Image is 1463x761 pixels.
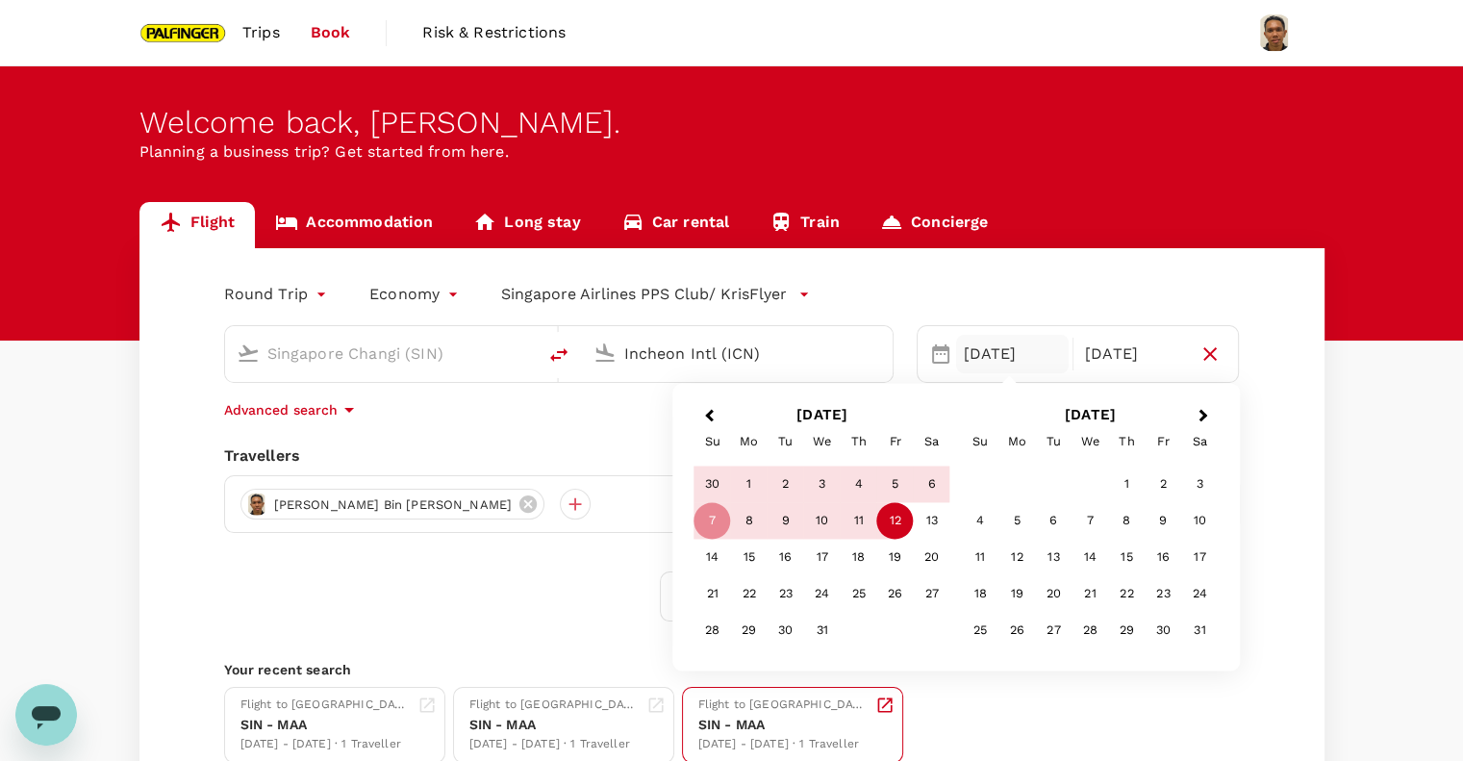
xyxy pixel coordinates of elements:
[660,571,804,621] button: Find flights
[1145,576,1181,613] div: Choose Friday, January 23rd, 2026
[245,493,268,516] img: avatar-6654046f5d07b.png
[501,283,787,306] p: Singapore Airlines PPS Club/ KrisFlyer
[841,467,877,503] div: Choose Thursday, December 4th, 2025
[1255,13,1294,52] img: Muhammad Fauzi Bin Ali Akbar
[877,503,914,540] div: Choose Friday, December 12th, 2025
[139,105,1324,140] div: Welcome back , [PERSON_NAME] .
[694,540,731,576] div: Choose Sunday, December 14th, 2025
[962,540,998,576] div: Choose Sunday, January 11th, 2026
[240,489,545,520] div: [PERSON_NAME] Bin [PERSON_NAME]
[1072,540,1108,576] div: Choose Wednesday, January 14th, 2026
[224,660,1240,679] p: Your recent search
[768,423,804,460] div: Tuesday
[1035,576,1072,613] div: Choose Tuesday, January 20th, 2026
[877,423,914,460] div: Friday
[914,467,950,503] div: Choose Saturday, December 6th, 2025
[240,735,410,754] div: [DATE] - [DATE] · 1 Traveller
[1145,613,1181,649] div: Choose Friday, January 30th, 2026
[1181,503,1218,540] div: Choose Saturday, January 10th, 2026
[1108,576,1145,613] div: Choose Thursday, January 22nd, 2026
[768,576,804,613] div: Choose Tuesday, December 23rd, 2025
[139,12,228,54] img: Palfinger Asia Pacific Pte Ltd
[731,540,768,576] div: Choose Monday, December 15th, 2025
[453,202,600,248] a: Long stay
[768,613,804,649] div: Choose Tuesday, December 30th, 2025
[1035,540,1072,576] div: Choose Tuesday, January 13th, 2026
[877,540,914,576] div: Choose Friday, December 19th, 2025
[1072,576,1108,613] div: Choose Wednesday, January 21st, 2026
[731,467,768,503] div: Choose Monday, December 1st, 2025
[139,140,1324,164] p: Planning a business trip? Get started from here.
[1181,423,1218,460] div: Saturday
[263,495,524,515] span: [PERSON_NAME] Bin [PERSON_NAME]
[1181,540,1218,576] div: Choose Saturday, January 17th, 2026
[694,467,950,649] div: Month December, 2025
[1108,467,1145,503] div: Choose Thursday, January 1st, 2026
[469,735,639,754] div: [DATE] - [DATE] · 1 Traveller
[998,503,1035,540] div: Choose Monday, January 5th, 2026
[841,423,877,460] div: Thursday
[698,715,868,735] div: SIN - MAA
[1072,423,1108,460] div: Wednesday
[501,283,810,306] button: Singapore Airlines PPS Club/ KrisFlyer
[804,613,841,649] div: Choose Wednesday, December 31st, 2025
[1077,335,1190,373] div: [DATE]
[962,423,998,460] div: Sunday
[1072,503,1108,540] div: Choose Wednesday, January 7th, 2026
[469,715,639,735] div: SIN - MAA
[877,576,914,613] div: Choose Friday, December 26th, 2025
[731,423,768,460] div: Monday
[369,279,463,310] div: Economy
[224,400,338,419] p: Advanced search
[914,423,950,460] div: Saturday
[962,467,1218,649] div: Month January, 2026
[688,406,956,423] h2: [DATE]
[956,406,1224,423] h2: [DATE]
[731,503,768,540] div: Choose Monday, December 8th, 2025
[224,398,361,421] button: Advanced search
[768,503,804,540] div: Choose Tuesday, December 9th, 2025
[698,735,868,754] div: [DATE] - [DATE] · 1 Traveller
[255,202,453,248] a: Accommodation
[139,202,256,248] a: Flight
[1035,503,1072,540] div: Choose Tuesday, January 6th, 2026
[224,444,1240,468] div: Travellers
[536,332,582,378] button: delete
[841,503,877,540] div: Choose Thursday, December 11th, 2025
[1181,613,1218,649] div: Choose Saturday, January 31st, 2026
[804,503,841,540] div: Choose Wednesday, December 10th, 2025
[224,279,332,310] div: Round Trip
[804,423,841,460] div: Wednesday
[694,576,731,613] div: Choose Sunday, December 21st, 2025
[1145,540,1181,576] div: Choose Friday, January 16th, 2026
[768,540,804,576] div: Choose Tuesday, December 16th, 2025
[240,696,410,715] div: Flight to [GEOGRAPHIC_DATA]
[962,613,998,649] div: Choose Sunday, January 25th, 2026
[422,21,566,44] span: Risk & Restrictions
[731,576,768,613] div: Choose Monday, December 22nd, 2025
[962,576,998,613] div: Choose Sunday, January 18th, 2026
[879,351,883,355] button: Open
[311,21,351,44] span: Book
[841,540,877,576] div: Choose Thursday, December 18th, 2025
[804,576,841,613] div: Choose Wednesday, December 24th, 2025
[804,540,841,576] div: Choose Wednesday, December 17th, 2025
[1181,467,1218,503] div: Choose Saturday, January 3rd, 2026
[1108,540,1145,576] div: Choose Thursday, January 15th, 2026
[914,576,950,613] div: Choose Saturday, December 27th, 2025
[956,335,1069,373] div: [DATE]
[998,423,1035,460] div: Monday
[1072,613,1108,649] div: Choose Wednesday, January 28th, 2026
[998,540,1035,576] div: Choose Monday, January 12th, 2026
[1181,576,1218,613] div: Choose Saturday, January 24th, 2026
[914,503,950,540] div: Choose Saturday, December 13th, 2025
[469,696,639,715] div: Flight to [GEOGRAPHIC_DATA]
[1145,423,1181,460] div: Friday
[1108,613,1145,649] div: Choose Thursday, January 29th, 2026
[694,613,731,649] div: Choose Sunday, December 28th, 2025
[804,467,841,503] div: Choose Wednesday, December 3rd, 2025
[240,715,410,735] div: SIN - MAA
[694,467,731,503] div: Choose Sunday, November 30th, 2025
[242,21,280,44] span: Trips
[267,339,495,368] input: Depart from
